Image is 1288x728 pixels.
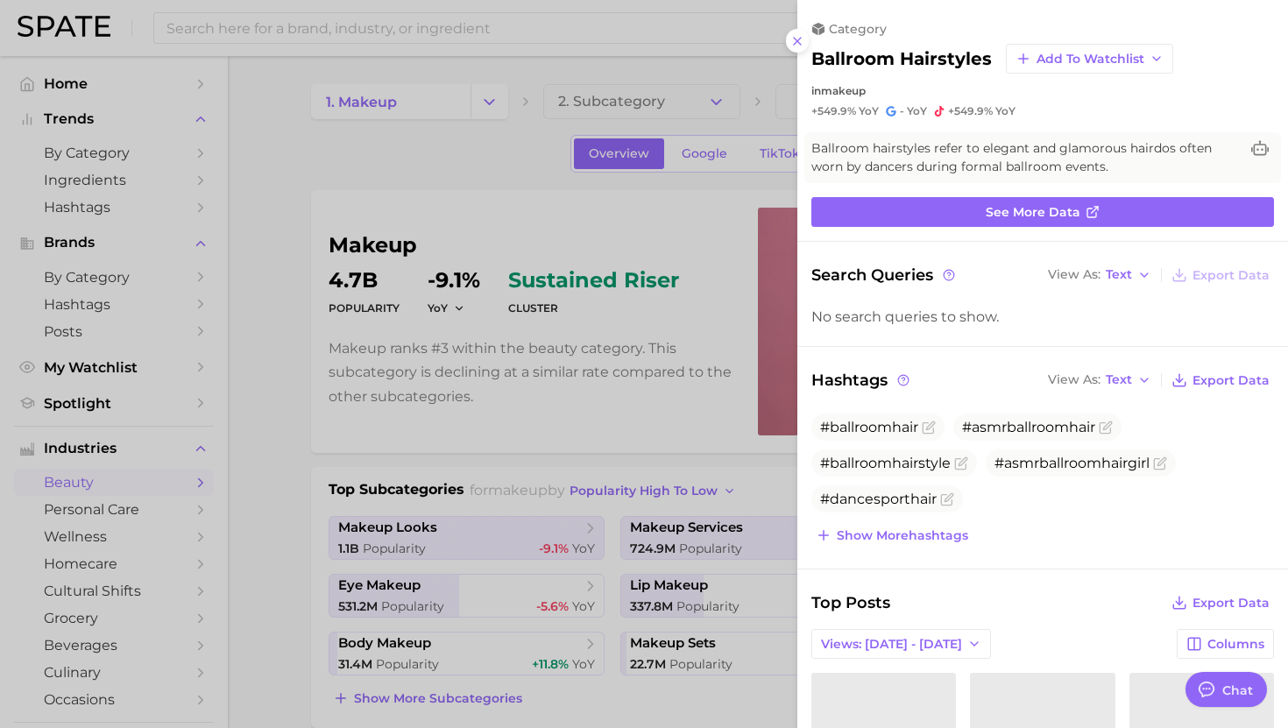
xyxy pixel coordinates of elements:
[1167,263,1274,287] button: Export Data
[922,421,936,435] button: Flag as miscategorized or irrelevant
[948,104,993,117] span: +549.9%
[1167,368,1274,392] button: Export Data
[811,308,1274,325] div: No search queries to show.
[821,84,866,97] span: makeup
[1192,373,1270,388] span: Export Data
[811,139,1239,176] span: Ballroom hairstyles refer to elegant and glamorous hairdos often worn by dancers during formal ba...
[1192,596,1270,611] span: Export Data
[1006,44,1173,74] button: Add to Watchlist
[811,104,856,117] span: +549.9%
[820,455,951,471] span: #ballroomhairstyle
[859,104,879,118] span: YoY
[1037,52,1144,67] span: Add to Watchlist
[1192,268,1270,283] span: Export Data
[986,205,1080,220] span: See more data
[811,629,991,659] button: Views: [DATE] - [DATE]
[994,455,1150,471] span: #asmrballroomhairgirl
[954,456,968,470] button: Flag as miscategorized or irrelevant
[829,21,887,37] span: category
[1044,369,1156,392] button: View AsText
[1207,637,1264,652] span: Columns
[907,104,927,118] span: YoY
[811,48,992,69] h2: ballroom hairstyles
[811,197,1274,227] a: See more data
[995,104,1016,118] span: YoY
[1167,590,1274,615] button: Export Data
[900,104,904,117] span: -
[1106,375,1132,385] span: Text
[1177,629,1274,659] button: Columns
[1048,375,1100,385] span: View As
[940,492,954,506] button: Flag as miscategorized or irrelevant
[820,491,937,507] span: #dancesporthair
[811,523,973,548] button: Show morehashtags
[837,528,968,543] span: Show more hashtags
[1106,270,1132,279] span: Text
[820,419,918,435] span: #ballroomhair
[1153,456,1167,470] button: Flag as miscategorized or irrelevant
[811,263,958,287] span: Search Queries
[821,637,962,652] span: Views: [DATE] - [DATE]
[811,590,890,615] span: Top Posts
[1044,264,1156,286] button: View AsText
[811,84,1274,97] div: in
[962,419,1095,435] span: #asmrballroomhair
[811,368,912,392] span: Hashtags
[1048,270,1100,279] span: View As
[1099,421,1113,435] button: Flag as miscategorized or irrelevant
